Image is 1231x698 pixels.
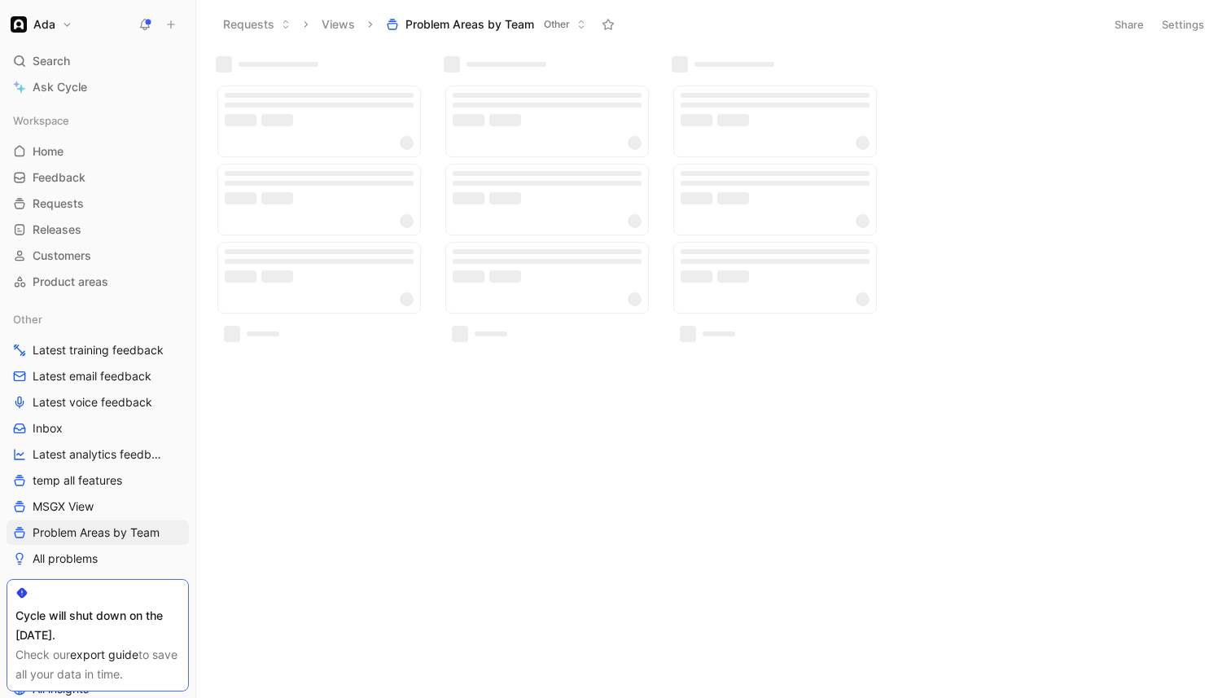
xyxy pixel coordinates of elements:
span: Feedback [33,169,85,186]
button: Settings [1154,13,1211,36]
a: Home [7,139,189,164]
a: Latest training feedback [7,338,189,362]
span: Other [13,311,42,327]
a: Problem Areas by Team [7,520,189,545]
span: Ask Cycle [33,77,87,97]
a: Feedback [7,165,189,190]
span: Inbox [33,420,63,437]
span: Other [544,16,570,33]
span: Home [33,143,64,160]
div: Check our to save all your data in time. [15,645,180,684]
img: Ada [11,16,27,33]
div: Search [7,49,189,73]
a: Customers [7,244,189,268]
a: MSGX View [7,494,189,519]
span: Search [33,51,70,71]
span: Latest training feedback [33,342,164,358]
div: Cycle will shut down on the [DATE]. [15,606,180,645]
button: AdaAda [7,13,77,36]
a: temp all features [7,468,189,493]
a: Latest voice feedback [7,390,189,415]
span: All problems [33,551,98,567]
a: Latest analytics feedback [7,442,189,467]
a: Requests [7,191,189,216]
span: Requests [33,195,84,212]
span: Latest email feedback [33,368,151,384]
a: Inbox [7,416,189,441]
button: Views [314,12,362,37]
span: Customers [33,248,91,264]
button: Requests [216,12,298,37]
h1: Ada [33,17,55,32]
div: Other [7,307,189,331]
a: All [7,573,189,597]
a: Releases [7,217,189,242]
a: Product areas [7,270,189,294]
a: All problems [7,547,189,571]
a: Ask Cycle [7,75,189,99]
span: Product areas [33,274,108,290]
button: Share [1107,13,1151,36]
span: MSGX View [33,498,94,515]
span: Workspace [13,112,69,129]
span: temp all features [33,472,122,489]
span: Latest voice feedback [33,394,152,410]
span: All [33,577,45,593]
span: Releases [33,222,81,238]
div: Workspace [7,108,189,133]
span: Problem Areas by Team [33,525,160,541]
a: Latest email feedback [7,364,189,389]
a: export guide [70,648,138,661]
button: Problem Areas by TeamOther [379,12,594,37]
span: Problem Areas by Team [405,16,534,33]
span: Latest analytics feedback [33,446,167,463]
